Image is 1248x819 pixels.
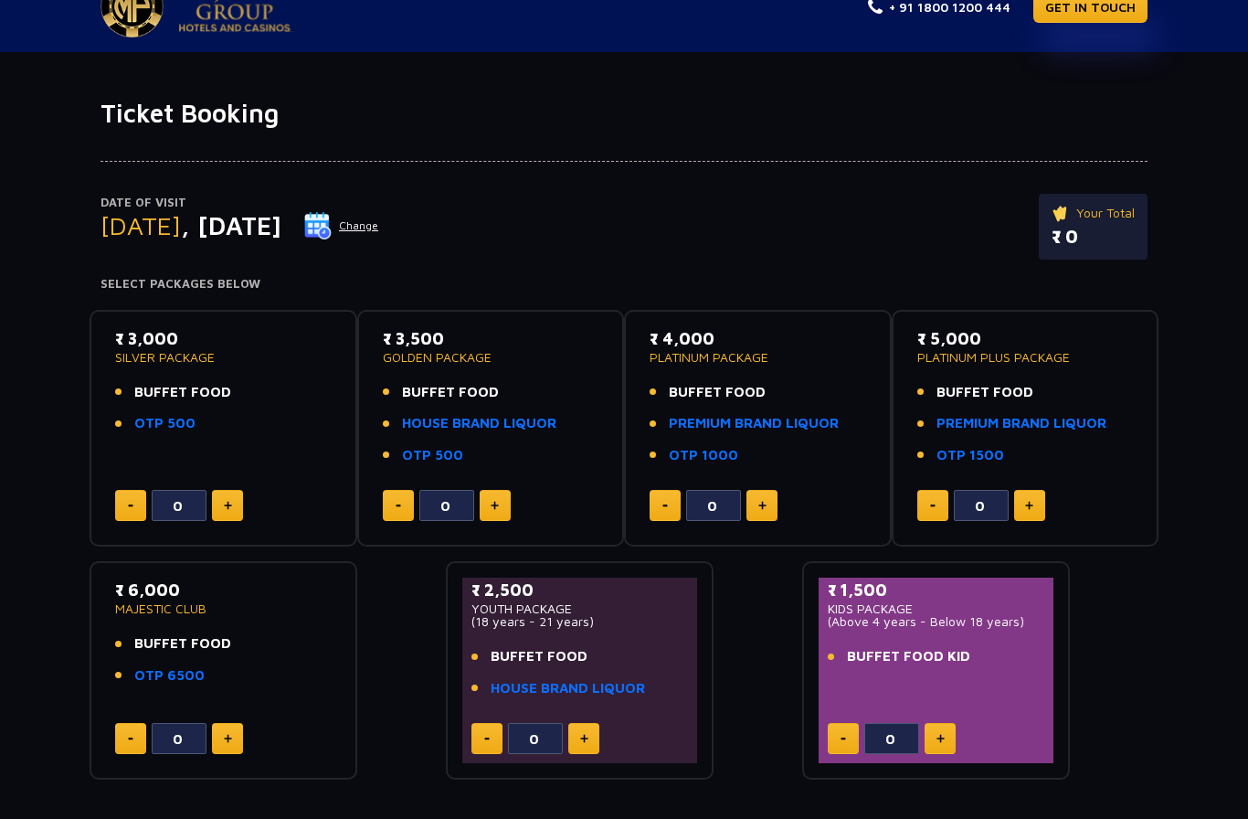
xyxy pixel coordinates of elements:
span: BUFFET FOOD KID [847,646,970,667]
p: ₹ 3,500 [383,326,599,351]
p: (18 years - 21 years) [471,615,688,628]
img: plus [580,734,588,743]
span: BUFFET FOOD [134,382,231,403]
p: Your Total [1052,203,1135,223]
h4: Select Packages Below [100,277,1148,292]
span: [DATE] [100,210,181,240]
span: , [DATE] [181,210,281,240]
p: ₹ 5,000 [917,326,1134,351]
a: OTP 500 [402,445,463,466]
a: HOUSE BRAND LIQUOR [402,413,556,434]
span: BUFFET FOOD [402,382,499,403]
img: minus [662,505,668,507]
p: ₹ 6,000 [115,578,332,602]
p: ₹ 1,500 [828,578,1044,602]
img: plus [1025,501,1033,510]
a: OTP 1000 [669,445,738,466]
p: PLATINUM PACKAGE [650,351,866,364]
img: minus [841,738,846,740]
img: plus [224,734,232,743]
button: Change [303,211,379,240]
p: PLATINUM PLUS PACKAGE [917,351,1134,364]
p: YOUTH PACKAGE [471,602,688,615]
span: BUFFET FOOD [491,646,587,667]
img: plus [224,501,232,510]
img: plus [758,501,767,510]
h1: Ticket Booking [100,98,1148,129]
a: OTP 500 [134,413,196,434]
img: minus [484,738,490,740]
img: minus [128,738,133,740]
a: OTP 6500 [134,665,205,686]
p: SILVER PACKAGE [115,351,332,364]
p: ₹ 4,000 [650,326,866,351]
p: ₹ 0 [1052,223,1135,250]
p: Date of Visit [100,194,379,212]
p: MAJESTIC CLUB [115,602,332,615]
img: minus [396,505,401,507]
span: BUFFET FOOD [669,382,766,403]
p: GOLDEN PACKAGE [383,351,599,364]
a: OTP 1500 [936,445,1004,466]
img: plus [491,501,499,510]
p: KIDS PACKAGE [828,602,1044,615]
img: minus [128,505,133,507]
a: PREMIUM BRAND LIQUOR [669,413,839,434]
p: ₹ 2,500 [471,578,688,602]
img: plus [936,734,945,743]
img: ticket [1052,203,1071,223]
img: minus [930,505,936,507]
span: BUFFET FOOD [134,633,231,654]
p: (Above 4 years - Below 18 years) [828,615,1044,628]
a: HOUSE BRAND LIQUOR [491,678,645,699]
span: BUFFET FOOD [936,382,1033,403]
a: PREMIUM BRAND LIQUOR [936,413,1106,434]
p: ₹ 3,000 [115,326,332,351]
